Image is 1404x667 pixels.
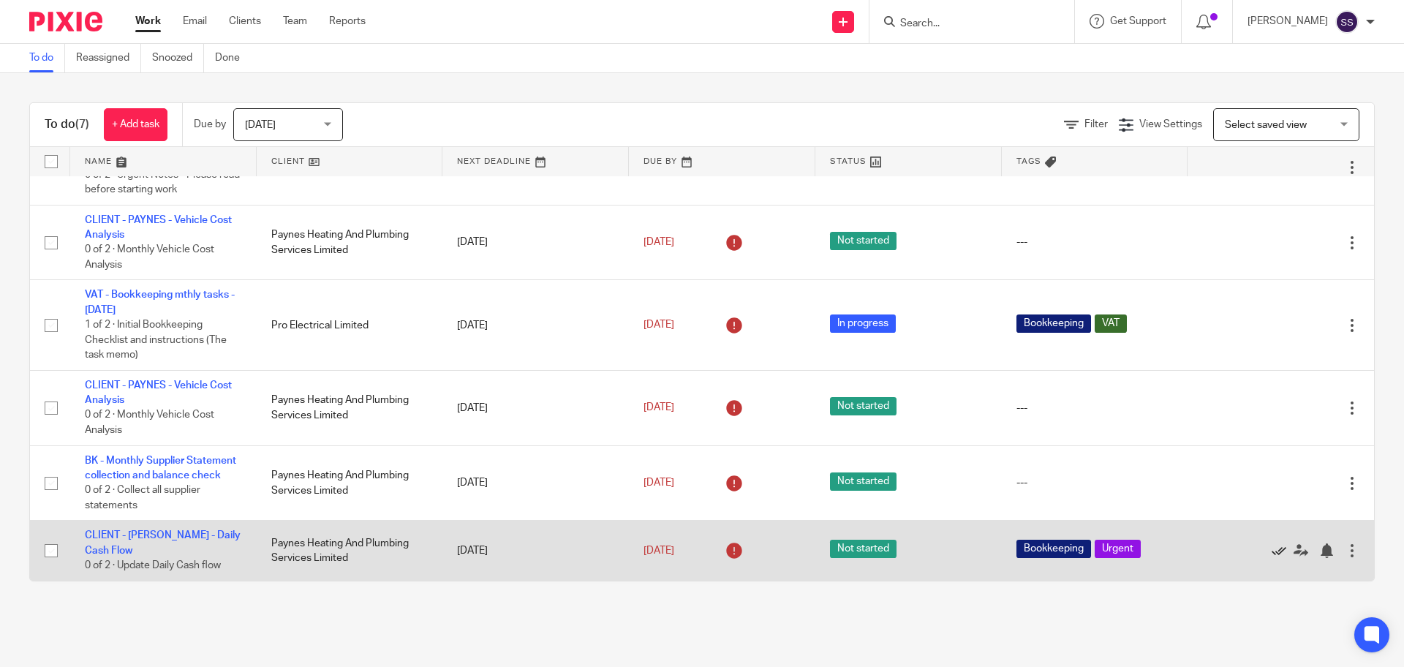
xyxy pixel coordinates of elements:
[442,205,629,280] td: [DATE]
[899,18,1030,31] input: Search
[1016,235,1174,249] div: ---
[1110,16,1166,26] span: Get Support
[257,445,443,521] td: Paynes Heating And Plumbing Services Limited
[29,44,65,72] a: To do
[257,521,443,581] td: Paynes Heating And Plumbing Services Limited
[830,314,896,333] span: In progress
[135,14,161,29] a: Work
[152,44,204,72] a: Snoozed
[29,12,102,31] img: Pixie
[1016,157,1041,165] span: Tags
[1016,401,1174,415] div: ---
[85,410,214,436] span: 0 of 2 · Monthly Vehicle Cost Analysis
[442,521,629,581] td: [DATE]
[643,403,674,413] span: [DATE]
[1016,540,1091,558] span: Bookkeeping
[85,380,232,405] a: CLIENT - PAYNES - Vehicle Cost Analysis
[830,540,897,558] span: Not started
[830,397,897,415] span: Not started
[194,117,226,132] p: Due by
[283,14,307,29] a: Team
[442,280,629,370] td: [DATE]
[76,44,141,72] a: Reassigned
[183,14,207,29] a: Email
[1095,314,1127,333] span: VAT
[85,245,214,271] span: 0 of 2 · Monthly Vehicle Cost Analysis
[1084,119,1108,129] span: Filter
[442,370,629,445] td: [DATE]
[442,445,629,521] td: [DATE]
[85,486,200,511] span: 0 of 2 · Collect all supplier statements
[643,478,674,488] span: [DATE]
[830,232,897,250] span: Not started
[229,14,261,29] a: Clients
[45,117,89,132] h1: To do
[1335,10,1359,34] img: svg%3E
[1225,120,1307,130] span: Select saved view
[1016,475,1174,490] div: ---
[830,472,897,491] span: Not started
[215,44,251,72] a: Done
[85,290,235,314] a: VAT - Bookkeeping mthly tasks - [DATE]
[1095,540,1141,558] span: Urgent
[85,456,236,481] a: BK - Monthly Supplier Statement collection and balance check
[329,14,366,29] a: Reports
[643,546,674,556] span: [DATE]
[257,205,443,280] td: Paynes Heating And Plumbing Services Limited
[257,370,443,445] td: Paynes Heating And Plumbing Services Limited
[245,120,276,130] span: [DATE]
[85,530,241,555] a: CLIENT - [PERSON_NAME] - Daily Cash Flow
[85,320,227,360] span: 1 of 2 · Initial Bookkeeping Checklist and instructions (The task memo)
[257,280,443,370] td: Pro Electrical Limited
[643,320,674,330] span: [DATE]
[643,237,674,247] span: [DATE]
[85,560,221,570] span: 0 of 2 · Update Daily Cash flow
[75,118,89,130] span: (7)
[104,108,167,141] a: + Add task
[1248,14,1328,29] p: [PERSON_NAME]
[1272,543,1294,558] a: Mark as done
[1139,119,1202,129] span: View Settings
[1016,314,1091,333] span: Bookkeeping
[85,215,232,240] a: CLIENT - PAYNES - Vehicle Cost Analysis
